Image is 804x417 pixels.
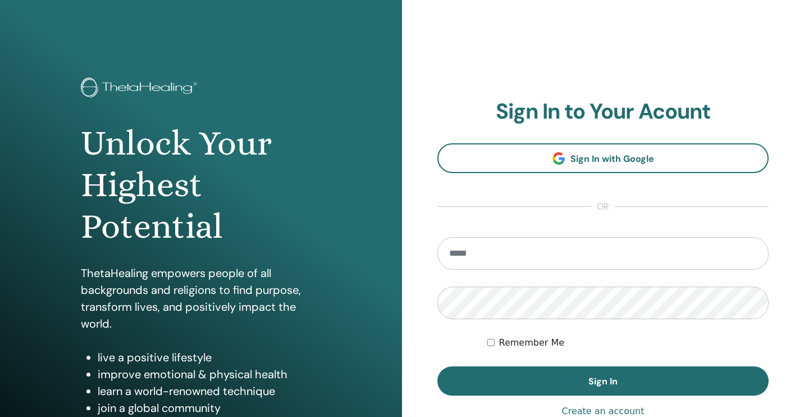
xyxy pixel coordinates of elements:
[437,143,769,173] a: Sign In with Google
[98,349,321,366] li: live a positive lifestyle
[499,336,565,350] label: Remember Me
[588,375,618,387] span: Sign In
[81,123,321,248] h1: Unlock Your Highest Potential
[437,99,769,125] h2: Sign In to Your Acount
[81,265,321,332] p: ThetaHealing empowers people of all backgrounds and religions to find purpose, transform lives, a...
[98,400,321,416] li: join a global community
[437,366,769,396] button: Sign In
[98,366,321,383] li: improve emotional & physical health
[487,336,769,350] div: Keep me authenticated indefinitely or until I manually logout
[570,153,654,165] span: Sign In with Google
[591,200,615,214] span: or
[98,383,321,400] li: learn a world-renowned technique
